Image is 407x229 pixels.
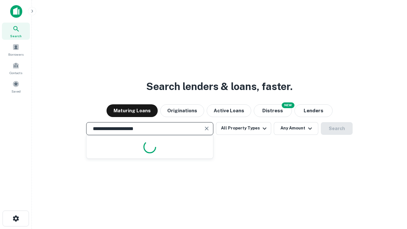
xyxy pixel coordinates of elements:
button: Any Amount [274,122,318,135]
span: Contacts [10,70,22,75]
button: Originations [160,104,204,117]
button: Search distressed loans with lien and other non-mortgage details. [254,104,292,117]
span: Search [10,33,22,38]
iframe: Chat Widget [375,178,407,209]
a: Contacts [2,59,30,77]
button: All Property Types [216,122,271,135]
button: Lenders [294,104,333,117]
h3: Search lenders & loans, faster. [146,79,293,94]
a: Borrowers [2,41,30,58]
div: NEW [282,102,294,108]
button: Maturing Loans [107,104,158,117]
a: Search [2,23,30,40]
span: Borrowers [8,52,24,57]
button: Active Loans [207,104,251,117]
button: Clear [202,124,211,133]
img: capitalize-icon.png [10,5,22,18]
a: Saved [2,78,30,95]
span: Saved [11,89,21,94]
